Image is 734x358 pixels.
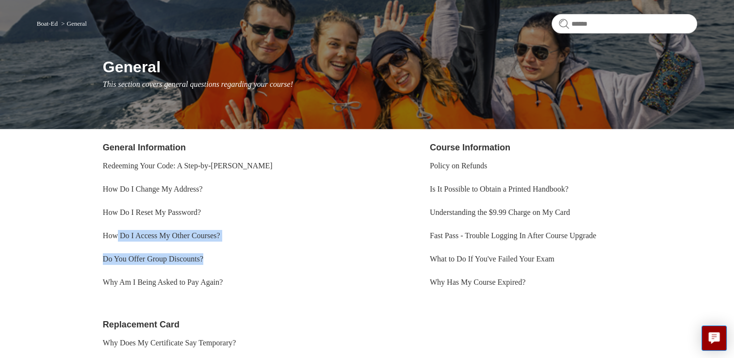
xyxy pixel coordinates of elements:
a: Understanding the $9.99 Charge on My Card [430,208,570,216]
a: What to Do If You've Failed Your Exam [430,255,555,263]
li: Boat-Ed [37,20,60,27]
h1: General [103,55,698,79]
input: Search [552,14,697,33]
a: Course Information [430,143,510,152]
li: General [59,20,86,27]
a: Why Has My Course Expired? [430,278,525,286]
a: How Do I Access My Other Courses? [103,231,220,240]
a: Redeeming Your Code: A Step-by-[PERSON_NAME] [103,162,273,170]
a: How Do I Reset My Password? [103,208,201,216]
a: Replacement Card [103,320,179,329]
a: Do You Offer Group Discounts? [103,255,203,263]
a: Why Am I Being Asked to Pay Again? [103,278,223,286]
a: General Information [103,143,186,152]
a: Why Does My Certificate Say Temporary? [103,339,236,347]
p: This section covers general questions regarding your course! [103,79,698,90]
a: How Do I Change My Address? [103,185,203,193]
button: Live chat [701,325,727,351]
a: Is It Possible to Obtain a Printed Handbook? [430,185,569,193]
a: Boat-Ed [37,20,58,27]
a: Policy on Refunds [430,162,487,170]
a: Fast Pass - Trouble Logging In After Course Upgrade [430,231,596,240]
